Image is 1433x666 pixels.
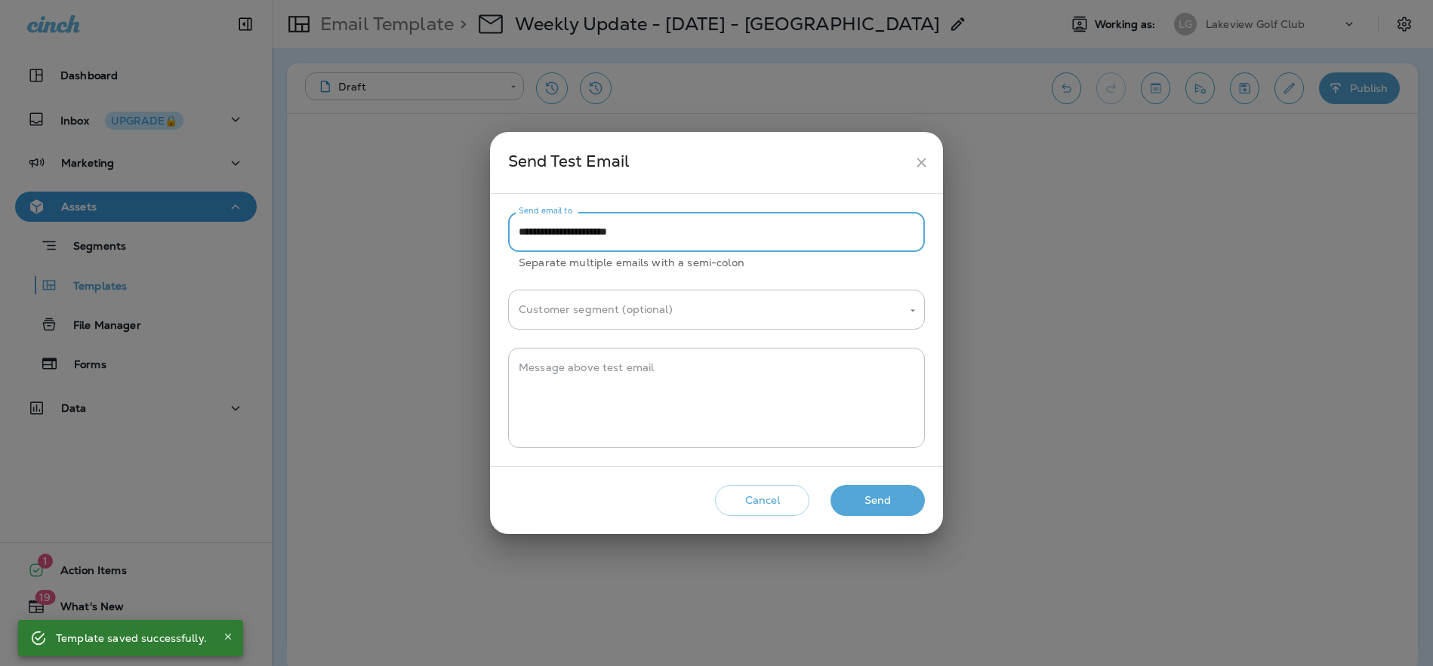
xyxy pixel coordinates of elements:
[219,628,237,646] button: Close
[908,149,935,176] button: close
[519,205,572,216] label: Send email to
[906,304,920,318] button: Open
[519,254,914,272] p: Separate multiple emails with a semi-colon
[831,485,925,516] button: Send
[56,625,207,652] div: Template saved successfully.
[715,485,809,516] button: Cancel
[508,149,908,176] div: Send Test Email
